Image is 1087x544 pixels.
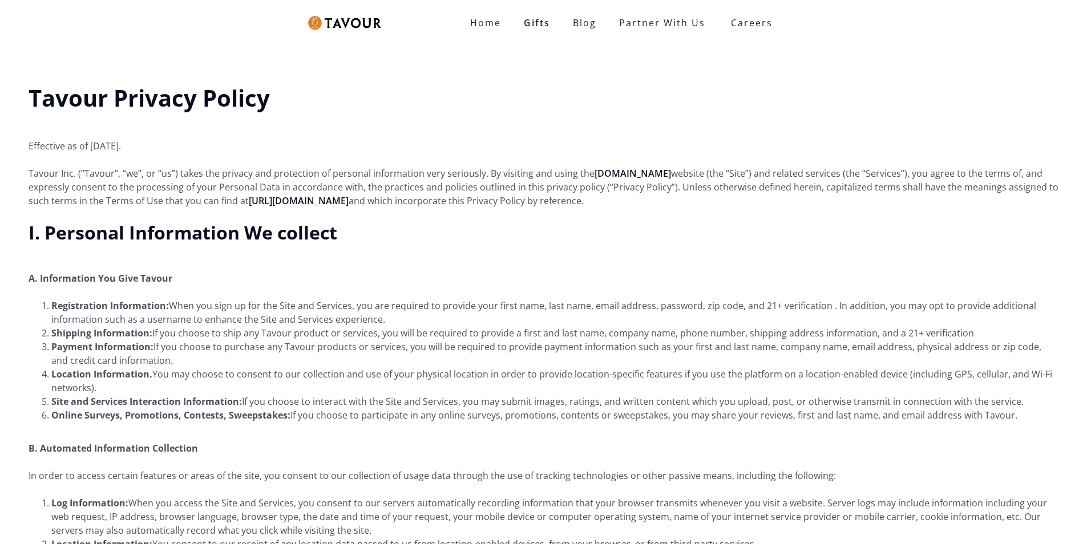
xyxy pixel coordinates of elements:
a: Careers [717,7,781,39]
li: If you choose to interact with the Site and Services, you may submit images, ratings, and written... [51,395,1058,408]
li: If you choose to purchase any Tavour products or services, you will be required to provide paymen... [51,340,1058,367]
p: In order to access certain features or areas of the site, you consent to our collection of usage ... [29,469,1058,482]
strong: Site and Services Interaction Information: [51,395,242,408]
strong: Registration Information: [51,299,169,312]
a: Partner With Us [608,11,717,34]
strong: A. Information You Give Tavour [29,272,172,285]
a: Gifts [512,11,561,34]
strong: Tavour Privacy Policy [29,82,270,113]
a: Blog [561,11,608,34]
strong: Log Information: [51,497,128,509]
li: When you sign up for the Site and Services, you are required to provide your first name, last nam... [51,299,1058,326]
strong: Shipping Information: [51,327,152,339]
a: [URL][DOMAIN_NAME] [249,194,349,207]
strong: Online Surveys, Promotions, Contests, Sweepstakes: [51,409,290,421]
a: Home [459,11,512,34]
strong: Careers [731,11,773,34]
strong: Location Information. [51,368,152,380]
strong: Home [470,17,501,29]
strong: I. Personal Information We collect [29,220,337,245]
p: Effective as of [DATE]. [29,125,1058,153]
a: [DOMAIN_NAME] [595,167,671,180]
li: If you choose to participate in any online surveys, promotions, contents or sweepstakes, you may ... [51,408,1058,422]
strong: B. Automated Information Collection [29,442,198,454]
p: Tavour Inc. (“Tavour”, “we”, or “us”) takes the privacy and protection of personal information ve... [29,167,1058,208]
li: If you choose to ship any Tavour product or services, you will be required to provide a first and... [51,326,1058,340]
li: When you access the Site and Services, you consent to our servers automatically recording informa... [51,496,1058,537]
li: You may choose to consent to our collection and use of your physical location in order to provide... [51,367,1058,395]
strong: Payment Information: [51,340,153,353]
